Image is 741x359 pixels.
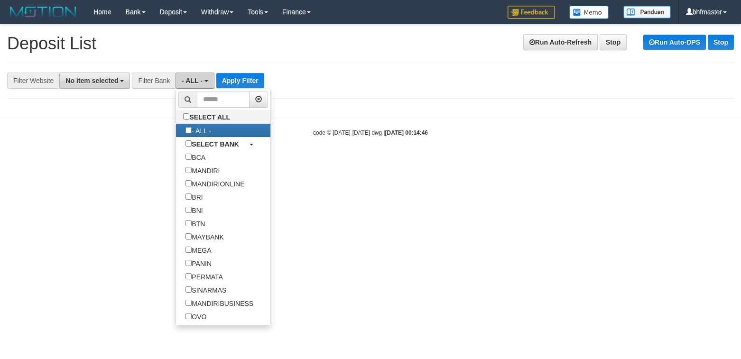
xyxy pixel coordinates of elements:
[508,6,555,19] img: Feedback.jpg
[708,35,734,50] a: Stop
[185,273,192,279] input: PERMATA
[643,35,706,50] a: Run Auto-DPS
[569,6,609,19] img: Button%20Memo.svg
[216,73,264,88] button: Apply Filter
[176,217,214,230] label: BTN
[176,257,221,270] label: PANIN
[176,243,221,257] label: MEGA
[59,73,130,89] button: No item selected
[185,300,192,306] input: MANDIRIBUSINESS
[385,129,428,136] strong: [DATE] 00:14:46
[185,233,192,239] input: MAYBANK
[185,140,192,147] input: SELECT BANK
[176,150,215,164] label: BCA
[185,207,192,213] input: BNI
[185,180,192,186] input: MANDIRIONLINE
[176,310,216,323] label: OVO
[176,323,224,336] label: GOPAY
[192,140,239,148] b: SELECT BANK
[132,73,176,89] div: Filter Bank
[176,164,229,177] label: MANDIRI
[176,230,233,243] label: MAYBANK
[176,177,254,190] label: MANDIRIONLINE
[183,113,189,120] input: SELECT ALL
[185,286,192,293] input: SINARMAS
[176,137,270,150] a: SELECT BANK
[185,127,192,133] input: - ALL -
[182,77,203,84] span: - ALL -
[176,296,263,310] label: MANDIRIBUSINESS
[176,73,214,89] button: - ALL -
[185,193,192,200] input: BRI
[185,247,192,253] input: MEGA
[65,77,118,84] span: No item selected
[176,124,221,137] label: - ALL -
[176,270,232,283] label: PERMATA
[176,190,212,203] label: BRI
[523,34,598,50] a: Run Auto-Refresh
[623,6,671,18] img: panduan.png
[7,73,59,89] div: Filter Website
[176,283,236,296] label: SINARMAS
[176,110,240,123] label: SELECT ALL
[185,154,192,160] input: BCA
[7,34,734,53] h1: Deposit List
[185,313,192,319] input: OVO
[7,5,79,19] img: MOTION_logo.png
[313,129,428,136] small: code © [DATE]-[DATE] dwg |
[176,203,212,217] label: BNI
[600,34,627,50] a: Stop
[185,220,192,226] input: BTN
[185,260,192,266] input: PANIN
[185,167,192,173] input: MANDIRI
